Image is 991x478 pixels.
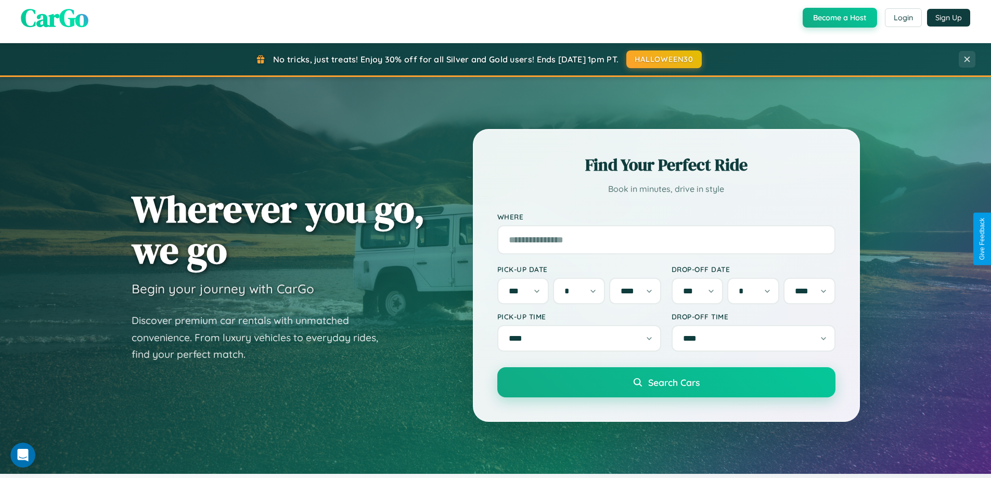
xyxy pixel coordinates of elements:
label: Drop-off Time [672,312,835,321]
button: Search Cars [497,367,835,397]
button: Sign Up [927,9,970,27]
p: Discover premium car rentals with unmatched convenience. From luxury vehicles to everyday rides, ... [132,312,392,363]
label: Pick-up Date [497,265,661,274]
iframe: Intercom live chat [10,443,35,468]
div: Give Feedback [979,218,986,260]
label: Where [497,212,835,221]
label: Drop-off Date [672,265,835,274]
span: Search Cars [648,377,700,388]
h1: Wherever you go, we go [132,188,425,270]
label: Pick-up Time [497,312,661,321]
span: No tricks, just treats! Enjoy 30% off for all Silver and Gold users! Ends [DATE] 1pm PT. [273,54,619,64]
button: HALLOWEEN30 [626,50,702,68]
h3: Begin your journey with CarGo [132,281,314,296]
span: CarGo [21,1,88,35]
p: Book in minutes, drive in style [497,182,835,197]
button: Login [885,8,922,27]
h2: Find Your Perfect Ride [497,153,835,176]
button: Become a Host [803,8,877,28]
